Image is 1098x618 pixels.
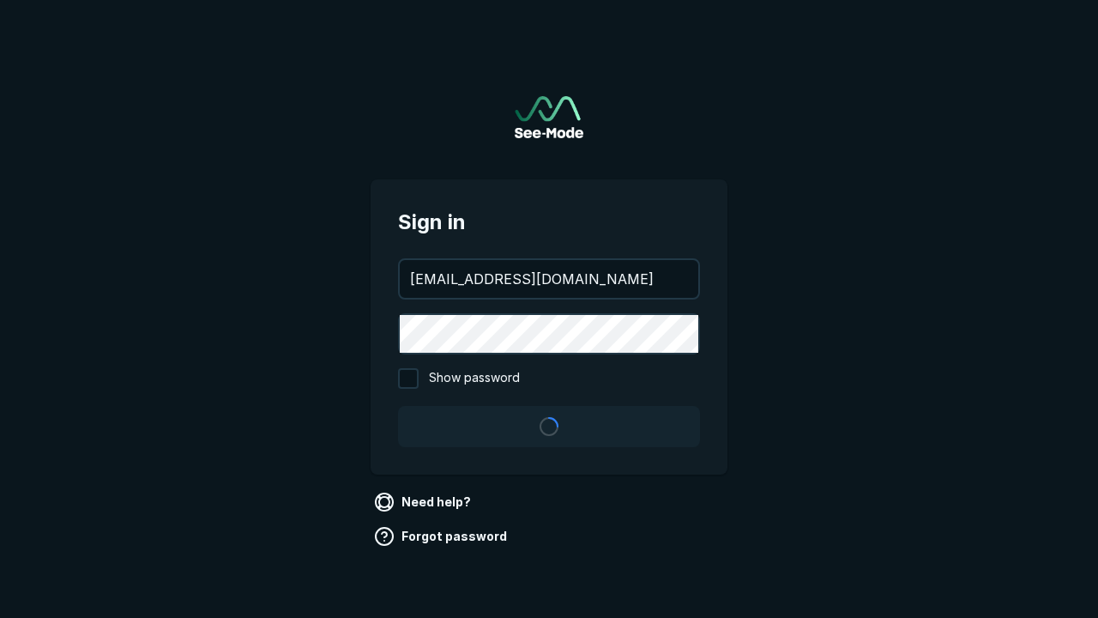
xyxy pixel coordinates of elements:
span: Sign in [398,207,700,238]
span: Show password [429,368,520,389]
input: your@email.com [400,260,698,298]
a: Need help? [371,488,478,516]
a: Go to sign in [515,96,583,138]
a: Forgot password [371,523,514,550]
img: See-Mode Logo [515,96,583,138]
